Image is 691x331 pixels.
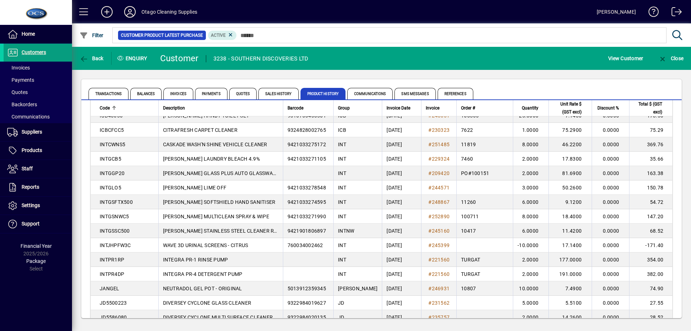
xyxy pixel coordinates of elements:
span: Filter [80,32,104,38]
td: 0.0000 [592,180,629,195]
td: 382.00 [629,267,672,281]
span: INT [338,170,346,176]
span: Quotes [229,88,257,99]
a: Communications [4,111,72,123]
span: 9322984019627 [288,300,326,306]
span: INT [338,257,346,263]
span: [PERSON_NAME] [338,286,378,291]
span: ICB [338,113,346,118]
span: Products [22,147,42,153]
td: 54.72 [629,195,672,209]
button: Close [656,52,685,65]
td: 9.1200 [548,195,592,209]
span: 9310706400501 [288,113,326,118]
a: Knowledge Base [643,1,659,25]
a: Logout [666,1,682,25]
td: [DATE] [382,224,421,238]
span: DIVERSEY CYCLONE GLASS CLEANER [163,300,252,306]
a: Quotes [4,86,72,98]
mat-chip: Product Activation Status: Active [208,31,237,40]
td: 7460 [456,152,513,166]
td: 28.52 [629,310,672,325]
span: INTGLO5 [100,185,121,191]
span: Communications [7,114,50,120]
span: # [428,242,432,248]
td: 10807 [456,281,513,296]
td: 0.0000 [592,224,629,238]
td: 0.0000 [592,238,629,252]
span: Payments [195,88,227,99]
span: 229324 [432,156,450,162]
span: Active [211,33,226,38]
span: INTJHPFW3C [100,242,131,248]
span: DIVERSEY CYCLONE MULTI SURFACE CLEANER [163,314,273,320]
span: JANGEL [100,286,119,291]
span: INT [338,214,346,219]
div: Quantity [518,104,545,112]
div: Invoice Date [387,104,417,112]
span: Staff [22,166,33,171]
div: Total $ (GST excl) [634,100,669,116]
span: Order # [461,104,475,112]
td: [DATE] [382,180,421,195]
span: 9421033271990 [288,214,326,219]
span: Home [22,31,35,37]
span: 251485 [432,142,450,147]
td: PO#100151 [456,166,513,180]
span: # [428,185,432,191]
td: 18.4000 [548,209,592,224]
div: Barcode [288,104,329,112]
td: 0.0000 [592,195,629,209]
td: [DATE] [382,281,421,296]
a: Settings [4,197,72,215]
td: 74.90 [629,281,672,296]
span: 9421033278548 [288,185,326,191]
span: 5013912359345 [288,286,326,291]
span: 9421901806897 [288,228,326,234]
span: 9421033274595 [288,199,326,205]
td: 1.0000 [513,123,548,137]
span: Customers [22,49,46,55]
td: 150.78 [629,180,672,195]
td: 11.4200 [548,224,592,238]
span: 235757 [432,314,450,320]
div: Code [100,104,154,112]
span: 230323 [432,127,450,133]
td: 163.38 [629,166,672,180]
a: #246931 [426,285,452,292]
span: # [428,300,432,306]
td: [DATE] [382,252,421,267]
button: Back [78,52,105,65]
span: ICB [338,127,346,133]
td: 147.20 [629,209,672,224]
span: 9421033275172 [288,142,326,147]
td: 46.2200 [548,137,592,152]
span: ICB40050 [100,113,123,118]
span: WAVE 3D URINAL SCREENS - CITRUS [163,242,248,248]
td: 177.0000 [548,252,592,267]
span: JD5586080 [100,314,127,320]
span: [PERSON_NAME] STAINLESS STEEL CLEANER RTU [163,228,280,234]
div: Enquiry [112,53,155,64]
span: 245399 [432,242,450,248]
div: Unit Rate $ (GST excl) [553,100,588,116]
a: #221560 [426,256,452,264]
button: Add [95,5,118,18]
td: TURGAT [456,267,513,281]
a: Backorders [4,98,72,111]
span: 252890 [432,214,450,219]
span: # [428,170,432,176]
div: [PERSON_NAME] [597,6,636,18]
td: [DATE] [382,238,421,252]
span: INTCWNS5 [100,142,125,147]
td: -171.40 [629,238,672,252]
span: NEUTRADOL GEL POT - ORIGINAL [163,286,242,291]
td: 2.0000 [513,310,548,325]
span: INTGGP20 [100,170,125,176]
td: 2.0000 [513,166,548,180]
div: 3238 - SOUTHERN DISCOVERIES LTD [213,53,308,64]
td: 2.0000 [513,267,548,281]
span: Quotes [7,89,28,95]
a: #252890 [426,213,452,220]
a: Staff [4,160,72,178]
